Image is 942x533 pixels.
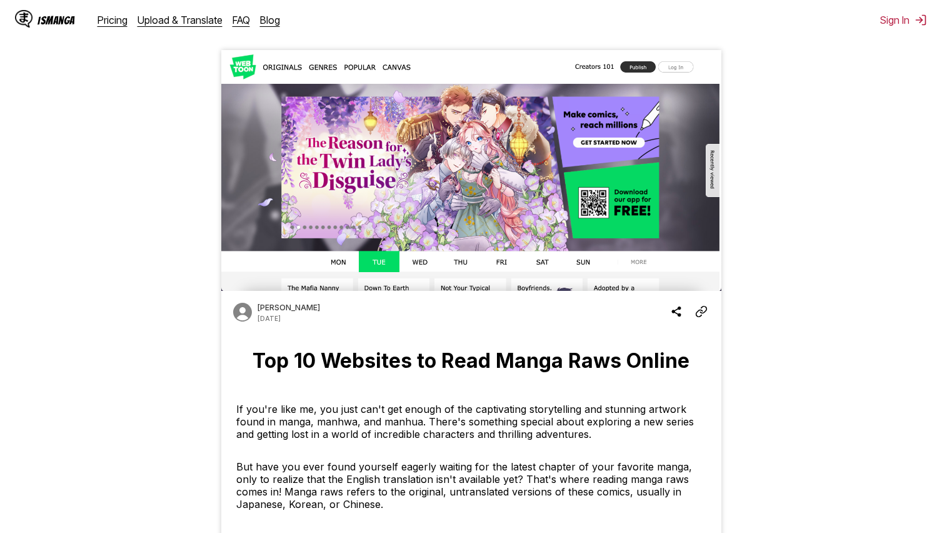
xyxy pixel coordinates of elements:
[231,348,711,373] h1: Top 10 Websites to Read Manga Raws Online
[233,14,250,26] a: FAQ
[98,14,128,26] a: Pricing
[258,303,320,312] p: Author
[236,460,706,510] p: But have you ever found yourself eagerly waiting for the latest chapter of your favorite manga, o...
[15,10,33,28] img: IsManga Logo
[38,14,75,26] div: IsManga
[138,14,223,26] a: Upload & Translate
[258,315,281,322] p: Date published
[221,50,721,291] img: Cover
[231,301,254,323] img: Author avatar
[15,10,98,30] a: IsManga LogoIsManga
[914,14,927,26] img: Sign out
[236,403,706,440] p: If you're like me, you just can't get enough of the captivating storytelling and stunning artwork...
[880,14,927,26] button: Sign In
[260,14,280,26] a: Blog
[695,304,708,319] img: Copy Article Link
[670,304,683,319] img: Share blog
